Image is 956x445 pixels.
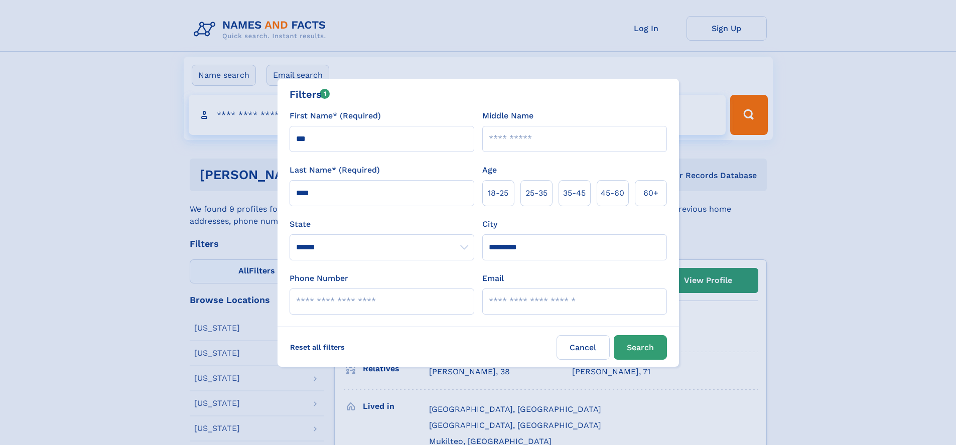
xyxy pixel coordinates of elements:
label: First Name* (Required) [290,110,381,122]
span: 35‑45 [563,187,586,199]
label: Email [482,272,504,284]
label: Phone Number [290,272,348,284]
div: Filters [290,87,330,102]
label: Reset all filters [284,335,351,359]
span: 45‑60 [601,187,624,199]
button: Search [614,335,667,360]
span: 25‑35 [525,187,548,199]
span: 60+ [643,187,658,199]
label: Last Name* (Required) [290,164,380,176]
label: Middle Name [482,110,533,122]
label: State [290,218,474,230]
label: Age [482,164,497,176]
span: 18‑25 [488,187,508,199]
label: City [482,218,497,230]
label: Cancel [557,335,610,360]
